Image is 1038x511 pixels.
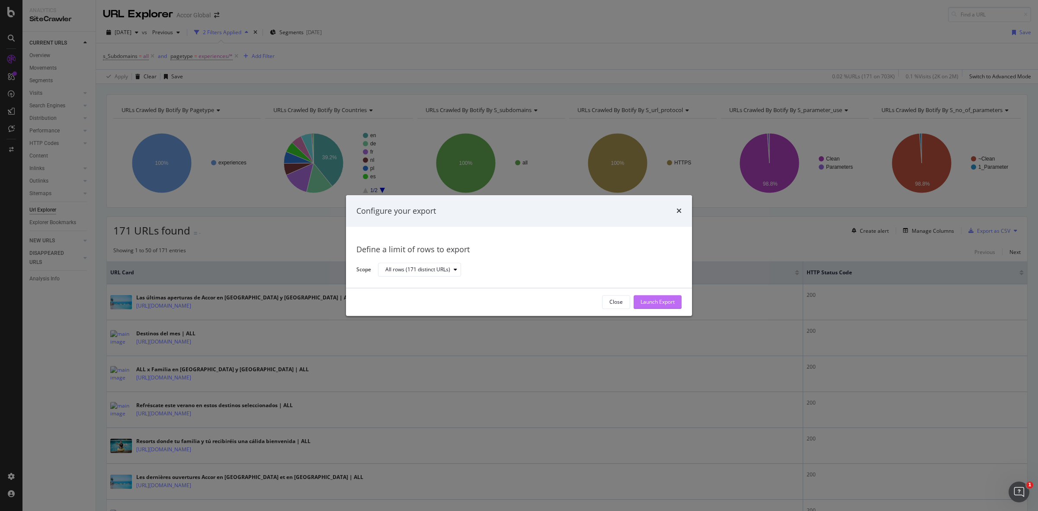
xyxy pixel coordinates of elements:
div: times [676,206,682,217]
span: 1 [1026,482,1033,489]
div: Launch Export [641,299,675,306]
button: Close [602,295,630,309]
label: Scope [356,266,371,275]
div: All rows (171 distinct URLs) [385,267,450,273]
div: Close [609,299,623,306]
div: Define a limit of rows to export [356,244,682,256]
div: Configure your export [356,206,436,217]
iframe: Intercom live chat [1009,482,1029,502]
button: Launch Export [634,295,682,309]
button: All rows (171 distinct URLs) [378,263,461,277]
div: modal [346,195,692,316]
